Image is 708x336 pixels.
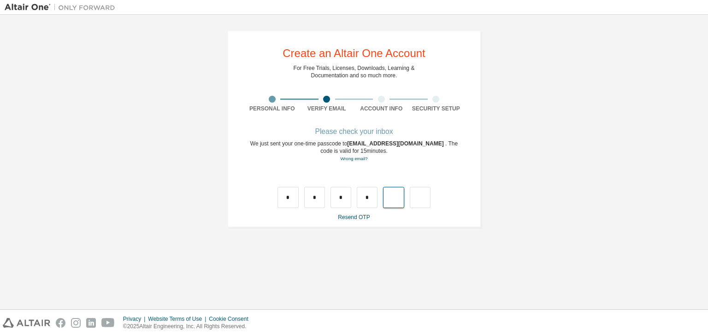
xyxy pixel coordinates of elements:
div: Please check your inbox [245,129,463,134]
div: Security Setup [409,105,464,112]
a: Resend OTP [338,214,370,220]
div: Privacy [123,315,148,323]
div: Verify Email [300,105,354,112]
div: Account Info [354,105,409,112]
img: youtube.svg [101,318,115,328]
img: Altair One [5,3,120,12]
span: [EMAIL_ADDRESS][DOMAIN_NAME] [347,140,445,147]
div: We just sent your one-time passcode to . The code is valid for 15 minutes. [245,140,463,162]
img: instagram.svg [71,318,81,328]
div: For Free Trials, Licenses, Downloads, Learning & Documentation and so much more. [294,64,415,79]
p: © 2025 Altair Engineering, Inc. All Rights Reserved. [123,323,254,330]
div: Website Terms of Use [148,315,209,323]
a: Go back to the registration form [340,156,367,161]
img: altair_logo.svg [3,318,50,328]
div: Create an Altair One Account [283,48,425,59]
img: linkedin.svg [86,318,96,328]
div: Personal Info [245,105,300,112]
img: facebook.svg [56,318,65,328]
div: Cookie Consent [209,315,254,323]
